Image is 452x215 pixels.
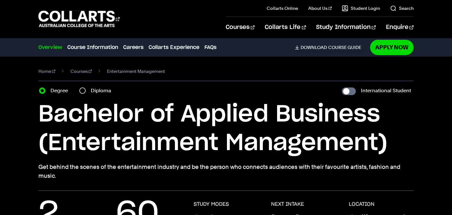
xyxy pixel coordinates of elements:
h3: NEXT INTAKE [271,201,304,207]
a: FAQs [204,44,216,51]
a: Student Login [342,5,380,11]
a: Search [390,5,414,11]
a: DownloadCourse Guide [295,45,366,50]
a: Courses [226,17,255,38]
label: Degree [50,86,72,95]
a: Overview [38,44,62,51]
a: Careers [123,44,143,51]
a: Collarts Experience [149,44,199,51]
h3: STUDY MODES [194,201,229,207]
a: Collarts Life [265,17,306,38]
a: Study Information [316,17,376,38]
a: Courses [70,67,92,76]
span: Download [301,45,327,50]
a: Course Information [67,44,118,51]
label: Diploma [91,86,115,95]
a: About Us [308,5,332,11]
div: Go to homepage [38,10,120,28]
span: Entertainment Management [107,67,165,76]
h1: Bachelor of Applied Business (Entertainment Management) [38,100,414,157]
a: Collarts Online [267,5,298,11]
a: Enquire [386,17,414,38]
a: Home [38,67,55,76]
h3: LOCATION [349,201,375,207]
a: Apply Now [370,40,414,55]
p: Get behind the scenes of the entertainment industry and be the person who connects audiences with... [38,163,414,180]
label: International Student [361,86,411,95]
